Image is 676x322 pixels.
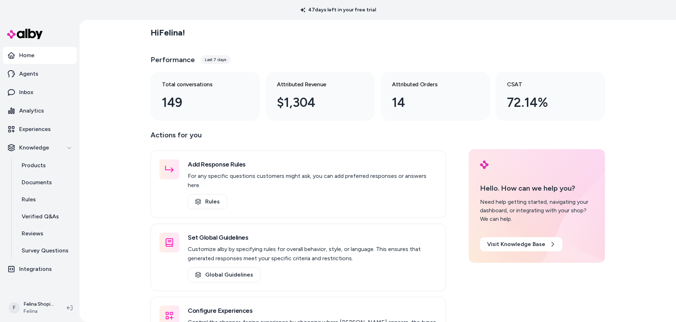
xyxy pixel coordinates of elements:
h3: Attributed Revenue [277,80,352,89]
a: Inbox [3,84,77,101]
h3: Attributed Orders [392,80,467,89]
p: Felina Shopify [23,301,55,308]
p: Integrations [19,265,52,273]
a: Verified Q&As [15,208,77,225]
a: Experiences [3,121,77,138]
div: Last 7 days [201,55,230,64]
h3: Performance [151,55,195,65]
p: Verified Q&As [22,212,59,221]
p: Agents [19,70,38,78]
p: For any specific questions customers might ask, you can add preferred responses or answers here. [188,171,437,190]
span: F [9,302,20,313]
div: $1,304 [277,93,352,112]
h3: CSAT [507,80,582,89]
p: Actions for you [151,129,446,146]
img: alby Logo [480,160,489,169]
a: Visit Knowledge Base [480,237,562,251]
div: Need help getting started, navigating your dashboard, or integrating with your shop? We can help. [480,198,594,223]
h3: Add Response Rules [188,159,437,169]
h3: Configure Experiences [188,306,437,316]
a: Total conversations 149 [151,72,260,121]
p: 47 days left in your free trial [296,6,380,13]
a: Rules [15,191,77,208]
p: Hello. How can we help you? [480,183,594,193]
p: Inbox [19,88,33,97]
button: FFelina ShopifyFelina [4,296,61,319]
a: Home [3,47,77,64]
a: Products [15,157,77,174]
p: Rules [22,195,36,204]
div: 149 [162,93,237,112]
p: Products [22,161,46,170]
h3: Set Global Guidelines [188,233,437,242]
a: CSAT 72.14% [496,72,605,121]
div: 14 [392,93,467,112]
a: Survey Questions [15,242,77,259]
span: Felina [23,308,55,315]
a: Analytics [3,102,77,119]
img: alby Logo [7,29,43,39]
p: Reviews [22,229,43,238]
a: Integrations [3,261,77,278]
a: Rules [188,194,227,209]
p: Customize alby by specifying rules for overall behavior, style, or language. This ensures that ge... [188,245,437,263]
a: Attributed Revenue $1,304 [266,72,375,121]
p: Knowledge [19,143,49,152]
a: Global Guidelines [188,267,261,282]
p: Survey Questions [22,246,69,255]
h3: Total conversations [162,80,237,89]
p: Documents [22,178,52,187]
p: Experiences [19,125,51,133]
button: Knowledge [3,139,77,156]
a: Agents [3,65,77,82]
h2: Hi Felina ! [151,27,185,38]
p: Home [19,51,34,60]
div: 72.14% [507,93,582,112]
a: Reviews [15,225,77,242]
p: Analytics [19,107,44,115]
a: Documents [15,174,77,191]
a: Attributed Orders 14 [381,72,490,121]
